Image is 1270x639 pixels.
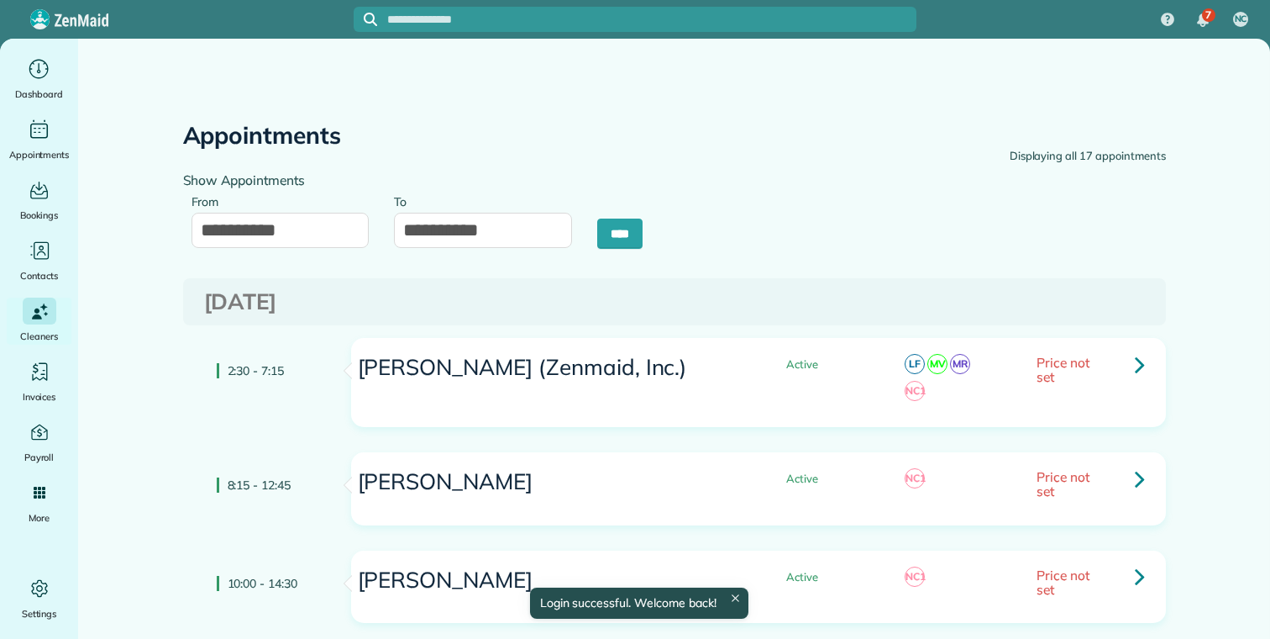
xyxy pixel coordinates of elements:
span: Price not set [1036,567,1089,598]
a: Invoices [7,358,71,405]
span: 7 [1205,8,1211,22]
h2: Appointments [183,123,342,149]
span: More [29,510,50,526]
h3: [DATE] [204,290,1145,314]
svg: Focus search [364,13,377,26]
a: Appointments [7,116,71,163]
h4: 2:30 - 7:15 [217,363,326,378]
span: NC1 [905,567,925,587]
a: Payroll [7,419,71,466]
div: 7 unread notifications [1185,2,1220,39]
span: Active [773,359,818,370]
label: To [394,185,415,216]
span: Invoices [23,388,56,405]
span: MR [950,354,970,374]
h3: [PERSON_NAME] (Zenmaid, Inc.) [356,356,727,380]
label: From [192,185,228,216]
span: NC1 [905,381,925,401]
span: Appointments [9,146,70,163]
span: Cleaners [20,328,58,345]
span: Price not set [1036,468,1089,499]
h4: 10:00 - 14:30 [217,576,326,591]
h3: [PERSON_NAME] [356,470,727,494]
span: Bookings [20,207,59,224]
span: Contacts [20,267,58,284]
span: NC1 [905,468,925,488]
div: Login successful. Welcome back! [529,588,748,619]
h3: [PERSON_NAME] [356,568,727,593]
a: Dashboard [7,55,71,103]
span: Active [773,473,818,484]
button: Focus search [354,13,377,26]
a: Cleaners [7,298,71,345]
span: Active [773,572,818,583]
a: Settings [7,575,71,622]
div: Displaying all 17 appointments [1010,148,1166,165]
span: Price not set [1036,354,1089,385]
span: Dashboard [15,86,63,103]
h4: Show Appointments [183,173,662,187]
span: NC [1235,13,1247,26]
h4: 8:15 - 12:45 [217,478,326,493]
span: MV [927,354,947,374]
a: Bookings [7,177,71,224]
span: LF [905,354,925,374]
a: Contacts [7,237,71,284]
span: Settings [22,605,57,622]
span: Payroll [24,449,55,466]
